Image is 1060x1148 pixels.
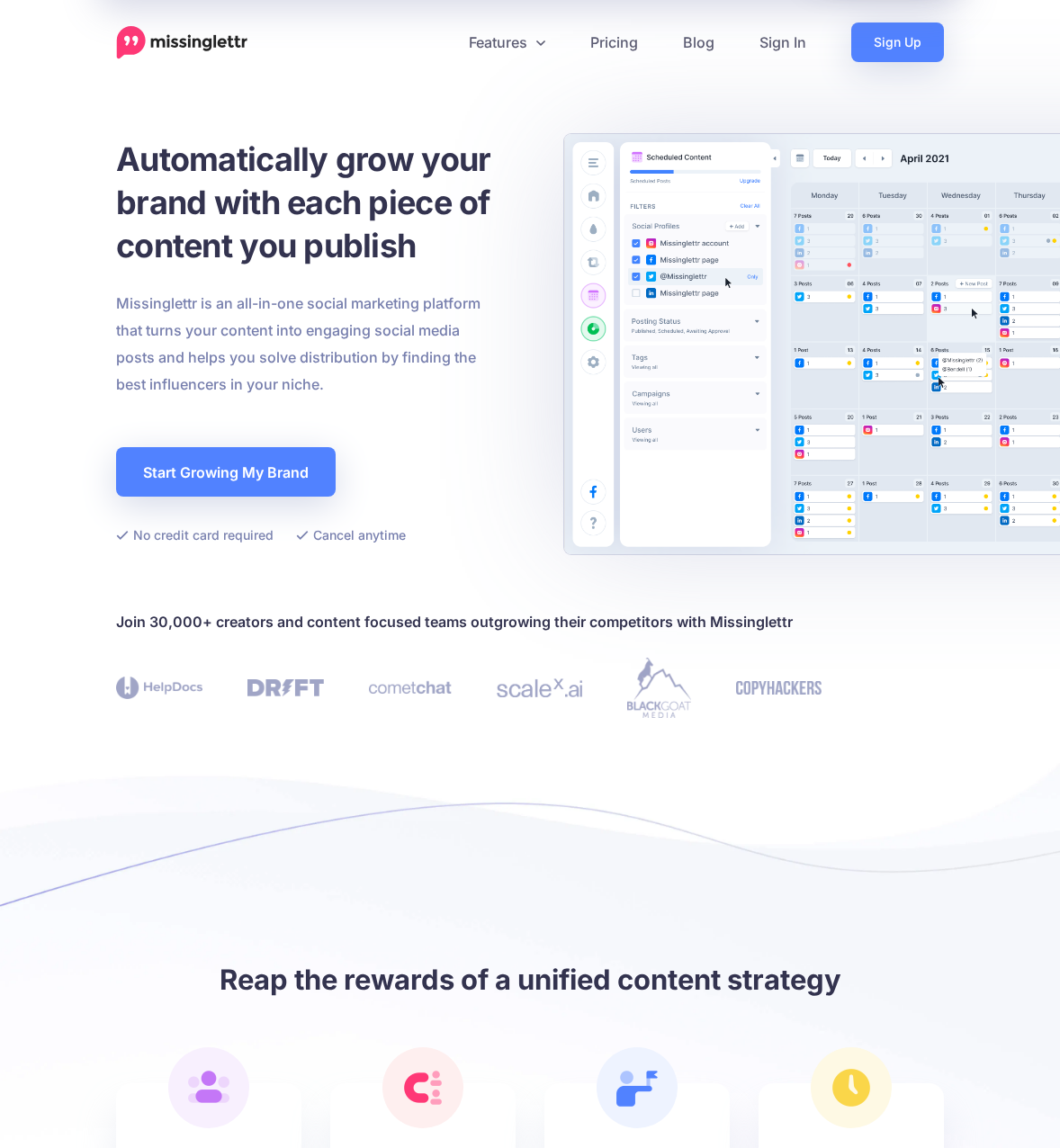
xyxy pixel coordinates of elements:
[851,22,944,62] a: Sign Up
[446,22,568,62] a: Features
[116,608,944,635] h4: Join 30,000+ creators and content focused teams outgrowing their competitors with Missinglettr
[116,290,494,398] p: Missinglettr is an all-in-one social marketing platform that turns your content into engaging soc...
[660,22,737,62] a: Blog
[116,138,575,267] h1: Automatically grow your brand with each piece of content you publish
[116,447,336,497] a: Start Growing My Brand
[296,524,406,546] li: Cancel anytime
[116,524,274,546] li: No credit card required
[116,26,248,59] a: Home
[568,22,660,62] a: Pricing
[116,961,944,998] h2: Reap the rewards of a unified content strategy
[737,22,829,62] a: Sign In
